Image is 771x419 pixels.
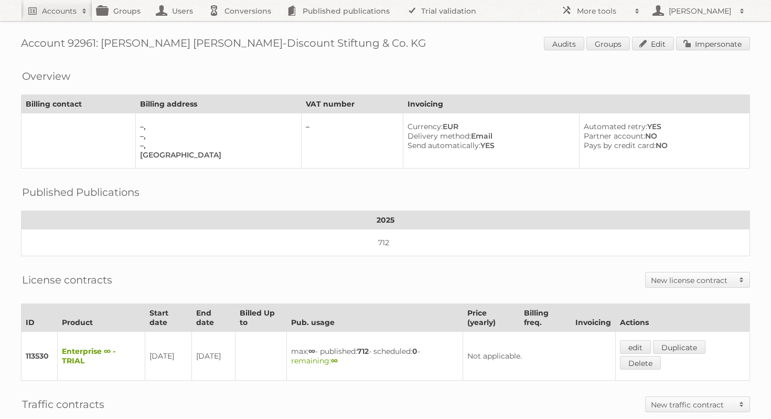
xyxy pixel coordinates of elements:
[145,304,191,332] th: Start date
[584,131,741,141] div: NO
[676,37,750,50] a: Impersonate
[577,6,629,16] h2: More tools
[646,273,749,287] a: New license contract
[287,332,463,381] td: max: - published: - scheduled: -
[651,400,734,410] h2: New traffic contract
[651,275,734,286] h2: New license contract
[302,95,403,113] th: VAT number
[584,131,645,141] span: Partner account:
[22,184,140,200] h2: Published Publications
[22,272,112,288] h2: License contracts
[140,131,293,141] div: –,
[22,304,58,332] th: ID
[586,37,630,50] a: Groups
[22,229,750,256] td: 712
[403,95,749,113] th: Invoicing
[191,304,235,332] th: End date
[584,141,656,150] span: Pays by credit card:
[140,150,293,160] div: [GEOGRAPHIC_DATA]
[408,122,571,131] div: EUR
[136,95,302,113] th: Billing address
[620,340,651,354] a: edit
[620,356,661,370] a: Delete
[357,347,369,356] strong: 712
[520,304,571,332] th: Billing freq.
[58,332,145,381] td: Enterprise ∞ - TRIAL
[42,6,77,16] h2: Accounts
[463,332,616,381] td: Not applicable.
[140,141,293,150] div: –,
[287,304,463,332] th: Pub. usage
[408,131,571,141] div: Email
[408,122,443,131] span: Currency:
[734,397,749,412] span: Toggle
[584,122,647,131] span: Automated retry:
[140,122,293,131] div: –,
[145,332,191,381] td: [DATE]
[22,332,58,381] td: 113530
[584,122,741,131] div: YES
[544,37,584,50] a: Audits
[22,95,136,113] th: Billing contact
[235,304,287,332] th: Billed Up to
[584,141,741,150] div: NO
[571,304,616,332] th: Invoicing
[734,273,749,287] span: Toggle
[302,113,403,169] td: –
[653,340,705,354] a: Duplicate
[666,6,734,16] h2: [PERSON_NAME]
[632,37,674,50] a: Edit
[308,347,315,356] strong: ∞
[22,396,104,412] h2: Traffic contracts
[191,332,235,381] td: [DATE]
[646,397,749,412] a: New traffic contract
[291,356,338,365] span: remaining:
[58,304,145,332] th: Product
[408,141,571,150] div: YES
[408,131,471,141] span: Delivery method:
[412,347,417,356] strong: 0
[21,37,750,53] h1: Account 92961: [PERSON_NAME] [PERSON_NAME]-Discount Stiftung & Co. KG
[331,356,338,365] strong: ∞
[22,211,750,229] th: 2025
[22,68,70,84] h2: Overview
[408,141,480,150] span: Send automatically:
[463,304,520,332] th: Price (yearly)
[616,304,750,332] th: Actions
